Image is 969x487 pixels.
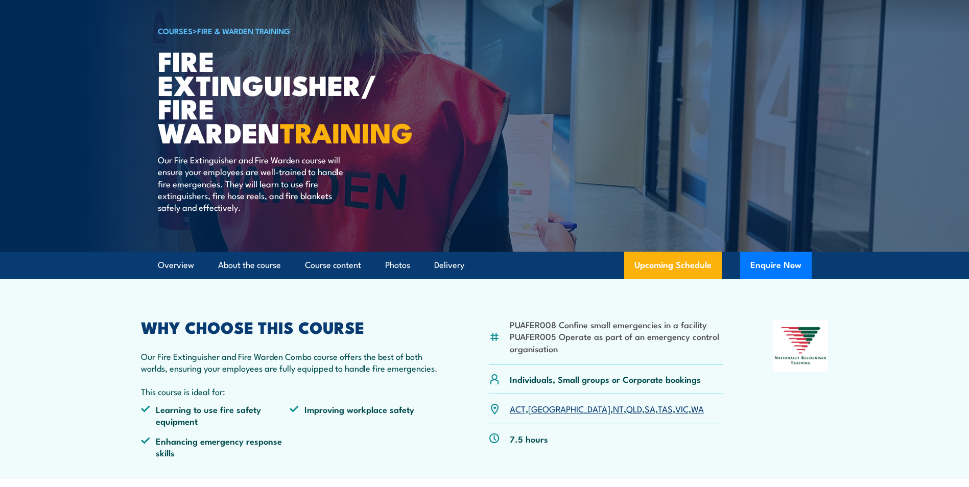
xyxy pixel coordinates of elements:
p: , , , , , , , [510,403,704,415]
a: SA [645,402,655,415]
a: Delivery [434,252,464,279]
li: PUAFER005 Operate as part of an emergency control organisation [510,330,724,354]
strong: TRAINING [280,110,413,153]
h2: WHY CHOOSE THIS COURSE [141,320,439,334]
a: NT [613,402,624,415]
a: VIC [675,402,689,415]
p: Individuals, Small groups or Corporate bookings [510,373,701,385]
a: Fire & Warden Training [197,25,290,36]
li: PUAFER008 Confine small emergencies in a facility [510,319,724,330]
img: Nationally Recognised Training logo. [773,320,829,372]
p: 7.5 hours [510,433,548,445]
a: TAS [658,402,673,415]
li: Improving workplace safety [290,403,439,427]
h1: Fire Extinguisher/ Fire Warden [158,48,410,144]
a: [GEOGRAPHIC_DATA] [528,402,610,415]
a: COURSES [158,25,193,36]
p: This course is ideal for: [141,385,439,397]
a: About the course [218,252,281,279]
button: Enquire Now [740,252,812,279]
h6: > [158,25,410,37]
p: Our Fire Extinguisher and Fire Warden Combo course offers the best of both worlds, ensuring your ... [141,350,439,374]
a: Course content [305,252,361,279]
li: Learning to use fire safety equipment [141,403,290,427]
a: Upcoming Schedule [624,252,722,279]
a: QLD [626,402,642,415]
a: Photos [385,252,410,279]
p: Our Fire Extinguisher and Fire Warden course will ensure your employees are well-trained to handl... [158,154,344,213]
li: Enhancing emergency response skills [141,435,290,459]
a: ACT [510,402,526,415]
a: WA [691,402,704,415]
a: Overview [158,252,194,279]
